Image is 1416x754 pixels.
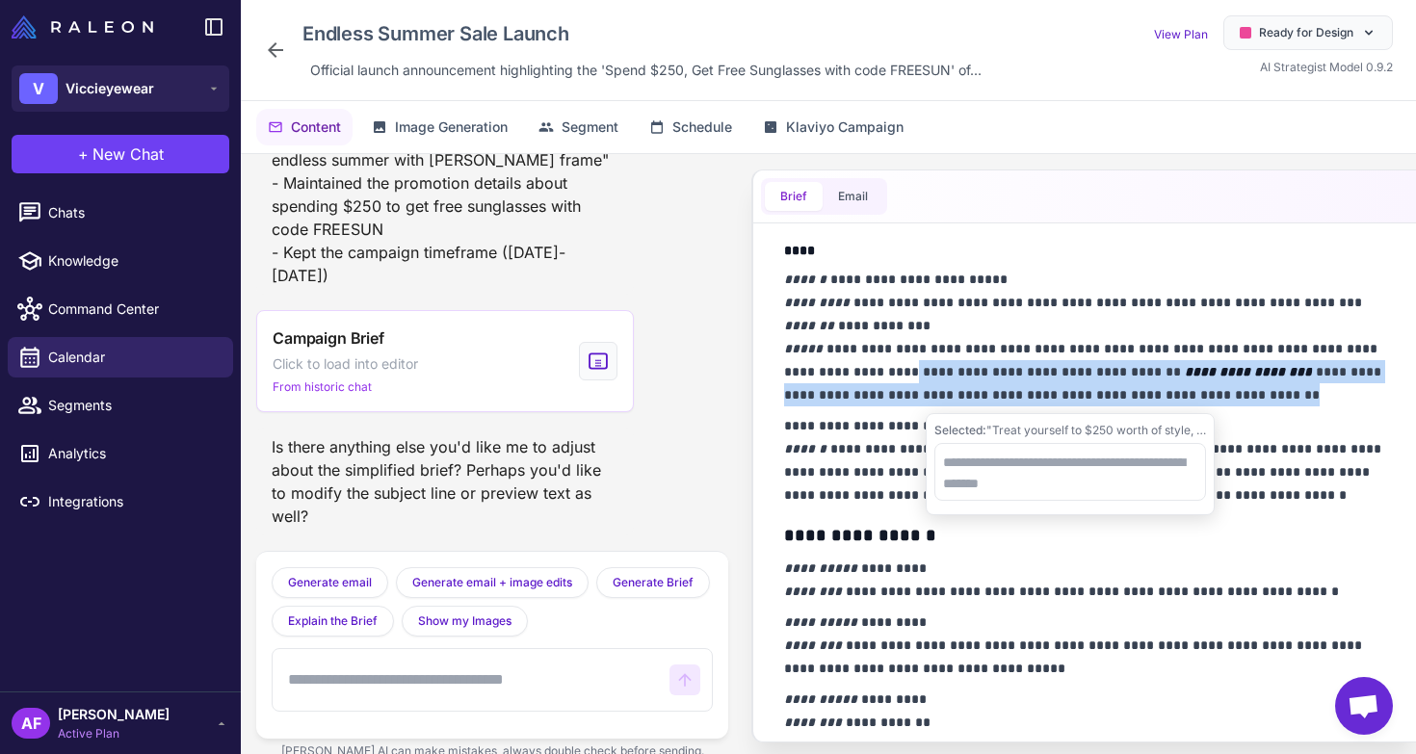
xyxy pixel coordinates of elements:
div: Click to edit campaign name [295,15,989,52]
div: AF [12,708,50,739]
span: Explain the Brief [288,612,378,630]
span: Generate email [288,574,372,591]
span: Schedule [672,117,732,138]
div: V [19,73,58,104]
button: Generate Brief [596,567,710,598]
button: Explain the Brief [272,606,394,637]
span: + [78,143,89,166]
a: Segments [8,385,233,426]
button: Image Generation [360,109,519,145]
a: Open chat [1335,677,1393,735]
span: Image Generation [395,117,508,138]
button: Show my Images [402,606,528,637]
a: Command Center [8,289,233,329]
button: Segment [527,109,630,145]
a: Analytics [8,433,233,474]
button: Klaviyo Campaign [751,109,915,145]
span: Segments [48,395,218,416]
span: Generate Brief [613,574,694,591]
span: Integrations [48,491,218,512]
span: Ready for Design [1259,24,1353,41]
div: Click to edit description [302,56,989,85]
a: Calendar [8,337,233,377]
button: VViccieyewear [12,65,229,112]
span: New Chat [92,143,164,166]
button: Brief [765,182,823,211]
a: View Plan [1154,27,1208,41]
span: Click to load into editor [273,353,418,375]
span: Generate email + image edits [412,574,572,591]
button: Generate email [272,567,388,598]
button: Email [823,182,883,211]
span: AI Strategist Model 0.9.2 [1260,60,1393,74]
span: Chats [48,202,218,223]
img: Raleon Logo [12,15,153,39]
button: Generate email + image edits [396,567,589,598]
a: Knowledge [8,241,233,281]
span: Calendar [48,347,218,368]
button: Content [256,109,353,145]
span: Content [291,117,341,138]
span: Klaviyo Campaign [786,117,904,138]
a: Integrations [8,481,233,522]
button: Schedule [638,109,744,145]
span: Selected: [934,423,986,437]
button: +New Chat [12,135,229,173]
span: Segment [562,117,618,138]
span: Knowledge [48,250,218,272]
div: "Treat yourself to $250 worth of style, add any sunglasses to your cart and receive a pair of sun... [934,422,1206,439]
span: [PERSON_NAME] [58,704,170,725]
span: Analytics [48,443,218,464]
a: Chats [8,193,233,233]
span: From historic chat [273,378,372,396]
span: Campaign Brief [273,326,384,350]
span: Command Center [48,299,218,320]
span: Show my Images [418,612,511,630]
span: Viccieyewear [66,78,154,99]
div: Is there anything else you'd like me to adjust about the simplified brief? Perhaps you'd like to ... [256,428,634,535]
span: Official launch announcement highlighting the 'Spend $250, Get Free Sunglasses with code FREESUN'... [310,60,982,81]
span: Active Plan [58,725,170,742]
